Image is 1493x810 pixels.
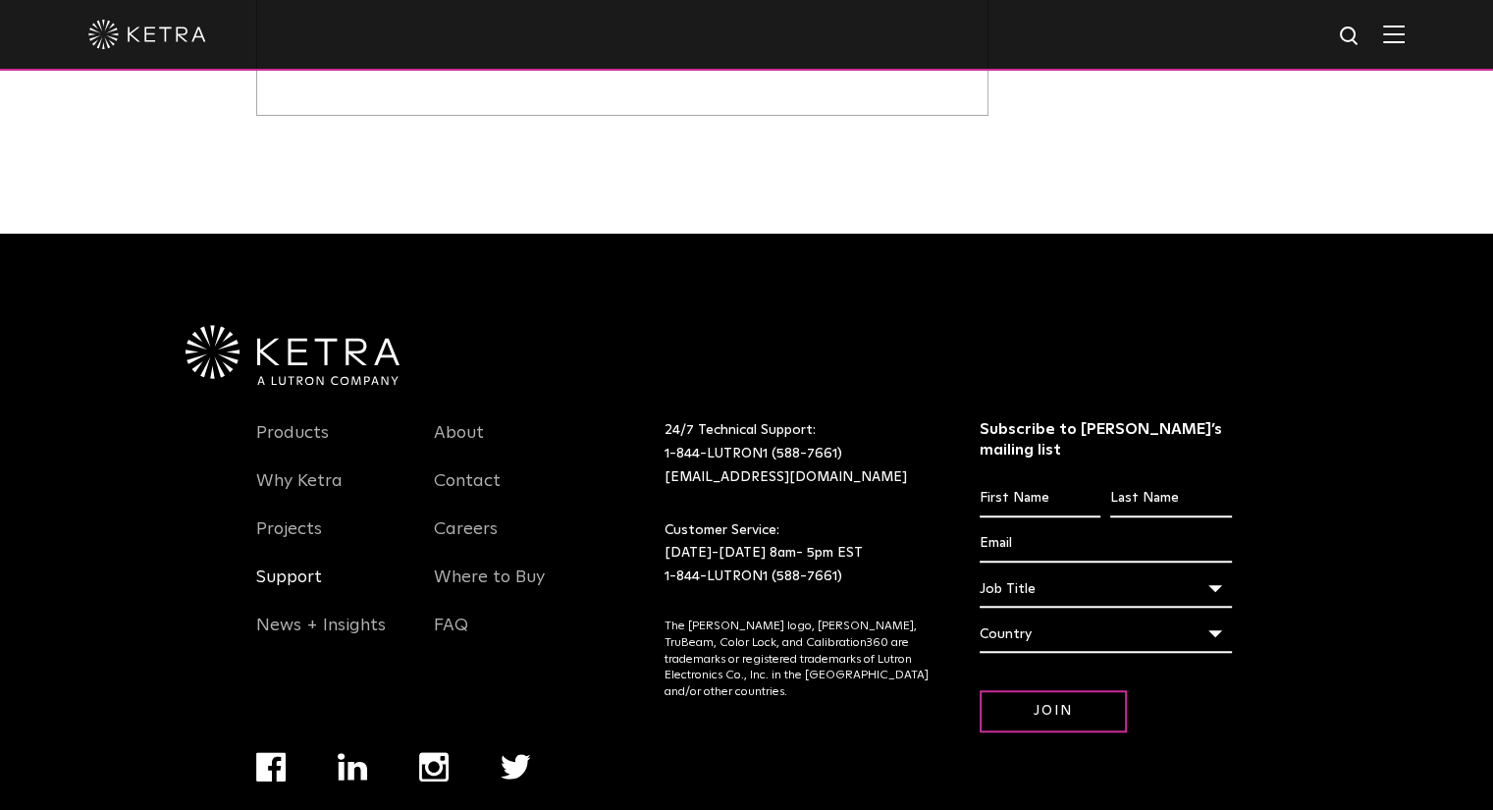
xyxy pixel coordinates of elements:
[256,518,322,564] a: Projects
[434,422,484,467] a: About
[434,615,468,660] a: FAQ
[665,519,931,589] p: Customer Service: [DATE]-[DATE] 8am- 5pm EST
[1383,25,1405,43] img: Hamburger%20Nav.svg
[980,419,1232,460] h3: Subscribe to [PERSON_NAME]’s mailing list
[980,525,1232,563] input: Email
[980,690,1127,732] input: Join
[434,518,498,564] a: Careers
[256,752,286,782] img: facebook
[256,567,322,612] a: Support
[501,754,531,780] img: twitter
[256,470,343,515] a: Why Ketra
[256,422,329,467] a: Products
[256,615,386,660] a: News + Insights
[980,480,1100,517] input: First Name
[186,325,400,386] img: Ketra-aLutronCo_White_RGB
[434,419,583,660] div: Navigation Menu
[434,567,545,612] a: Where to Buy
[665,419,931,489] p: 24/7 Technical Support:
[1110,480,1231,517] input: Last Name
[338,753,368,781] img: linkedin
[665,447,842,460] a: 1-844-LUTRON1 (588-7661)
[434,470,501,515] a: Contact
[980,616,1232,653] div: Country
[665,470,907,484] a: [EMAIL_ADDRESS][DOMAIN_NAME]
[256,419,405,660] div: Navigation Menu
[88,20,206,49] img: ketra-logo-2019-white
[665,569,842,583] a: 1-844-LUTRON1 (588-7661)
[665,619,931,701] p: The [PERSON_NAME] logo, [PERSON_NAME], TruBeam, Color Lock, and Calibration360 are trademarks or ...
[1338,25,1362,49] img: search icon
[419,752,449,782] img: instagram
[980,570,1232,608] div: Job Title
